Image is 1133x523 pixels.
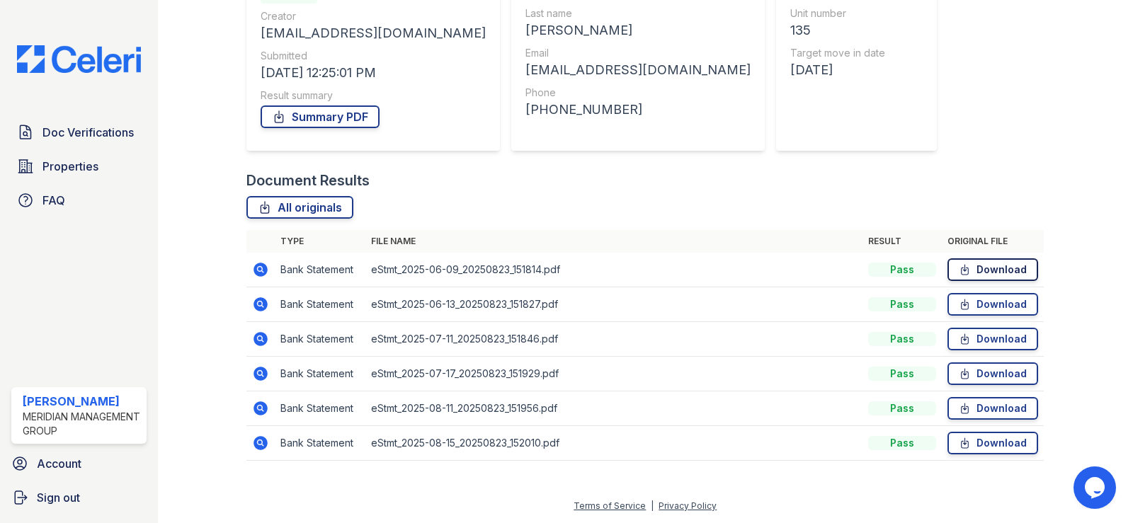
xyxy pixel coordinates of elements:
iframe: chat widget [1074,466,1119,509]
th: Result [862,230,942,253]
a: Download [947,432,1038,454]
td: eStmt_2025-08-15_20250823_152010.pdf [365,426,862,461]
td: eStmt_2025-07-11_20250823_151846.pdf [365,322,862,357]
td: Bank Statement [275,426,365,461]
a: Account [6,449,152,478]
a: FAQ [11,186,147,214]
div: [DATE] 12:25:01 PM [261,63,486,83]
th: Original file [942,230,1044,253]
div: Last name [525,6,751,21]
div: Pass [868,436,936,450]
span: Doc Verifications [42,124,134,141]
td: Bank Statement [275,391,365,426]
a: Download [947,258,1038,281]
div: Document Results [246,171,370,190]
div: Creator [261,9,486,23]
div: Phone [525,86,751,100]
div: Target move in date [790,46,923,60]
td: Bank Statement [275,287,365,322]
td: eStmt_2025-07-17_20250823_151929.pdf [365,357,862,391]
span: FAQ [42,192,65,209]
div: [PERSON_NAME] [525,21,751,40]
th: Type [275,230,365,253]
span: Sign out [37,489,80,506]
div: [PERSON_NAME] [23,393,141,410]
a: Doc Verifications [11,118,147,146]
div: [PHONE_NUMBER] [525,100,751,120]
div: Pass [868,297,936,311]
span: Properties [42,158,98,175]
a: All originals [246,196,353,219]
span: Account [37,455,81,472]
td: Bank Statement [275,253,365,287]
div: [EMAIL_ADDRESS][DOMAIN_NAME] [261,23,486,43]
div: Unit number [790,6,923,21]
a: Terms of Service [574,500,646,511]
a: Summary PDF [261,105,380,128]
div: Pass [868,367,936,381]
div: Result summary [261,88,486,103]
a: Privacy Policy [659,500,717,511]
td: eStmt_2025-06-13_20250823_151827.pdf [365,287,862,322]
td: eStmt_2025-08-11_20250823_151956.pdf [365,391,862,426]
div: Submitted [261,49,486,63]
a: Download [947,397,1038,420]
a: Download [947,362,1038,385]
th: File name [365,230,862,253]
div: [DATE] [790,60,923,80]
div: 135 [790,21,923,40]
a: Properties [11,152,147,180]
td: Bank Statement [275,357,365,391]
div: Pass [868,263,936,277]
a: Sign out [6,483,152,512]
div: | [651,500,654,511]
td: Bank Statement [275,322,365,357]
a: Download [947,328,1038,350]
div: Meridian Management Group [23,410,141,438]
div: Pass [868,401,936,415]
div: [EMAIL_ADDRESS][DOMAIN_NAME] [525,60,751,80]
td: eStmt_2025-06-09_20250823_151814.pdf [365,253,862,287]
a: Download [947,293,1038,316]
img: CE_Logo_Blue-a8612792a0a2168367f1c8372b55b34899dd931a85d93a1a3d3e32e68fde9ad4.png [6,45,152,73]
div: Pass [868,332,936,346]
div: Email [525,46,751,60]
